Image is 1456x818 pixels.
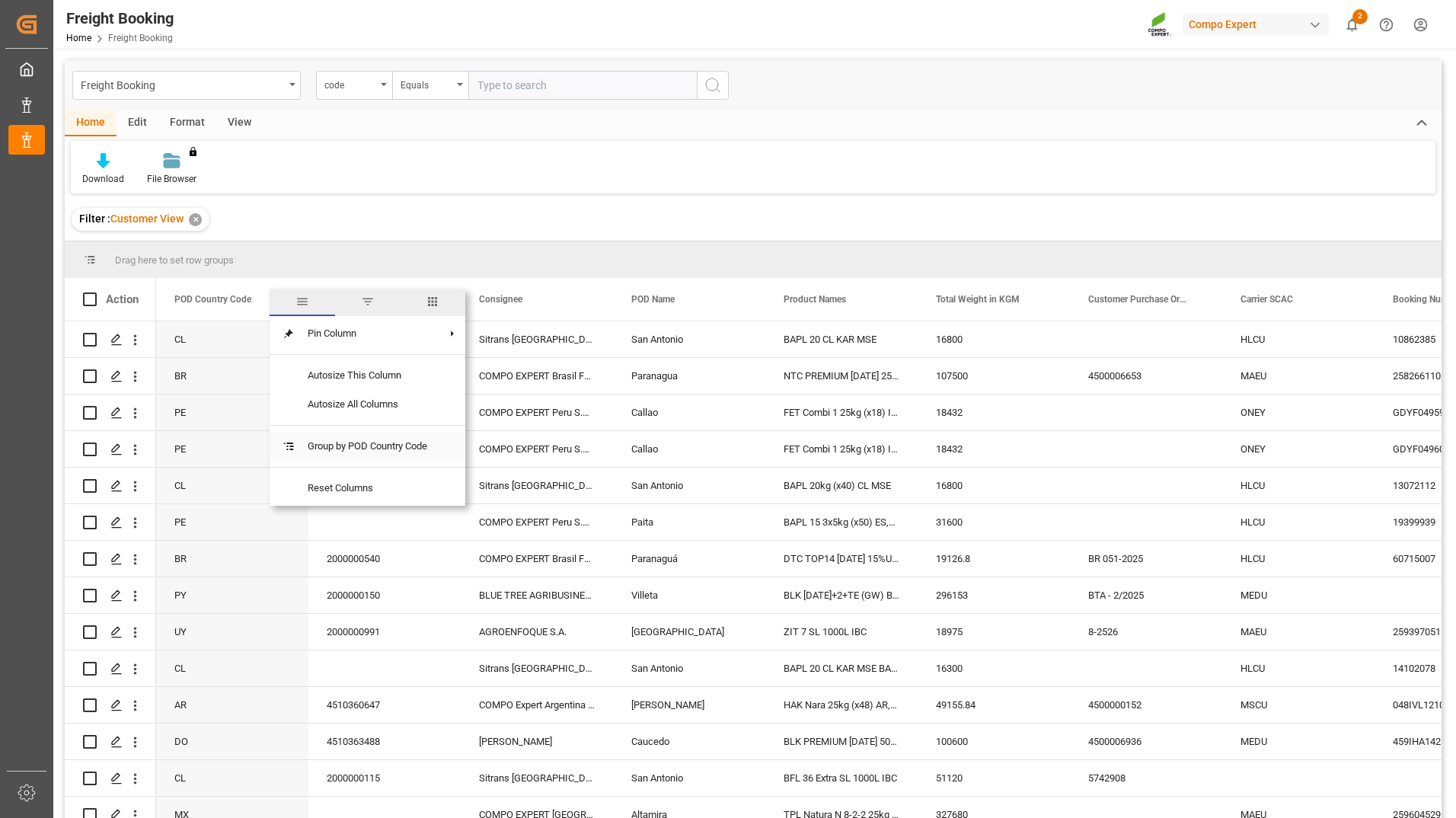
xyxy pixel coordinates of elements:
[461,358,613,394] div: COMPO EXPERT Brasil Fert. Ltda
[918,395,1070,430] div: 18432
[156,431,308,467] div: PE
[613,577,765,613] div: Villeta
[106,292,139,306] div: Action
[1222,468,1375,503] div: HLCU
[468,71,697,100] input: Type to search
[308,614,461,650] div: 2000000991
[65,577,156,614] div: Press SPACE to select this row.
[1222,321,1375,357] div: HLCU
[918,650,1070,686] div: 16300
[308,541,461,577] div: 2000000540
[613,395,765,430] div: Callao
[1088,294,1190,305] span: Customer Purchase Order Numbers
[1070,724,1222,759] div: 4500006936
[765,431,918,467] div: FET Combi 1 25kg (x18) INT
[765,541,918,577] div: DTC TOP14 [DATE] 15%UH 3M 25kg(x42) WW
[461,468,613,503] div: Sitrans [GEOGRAPHIC_DATA]
[308,577,461,613] div: 2000000150
[765,724,918,759] div: BLK PREMIUM [DATE] 50kg (x25) INT
[316,71,392,100] button: open menu
[461,431,613,467] div: COMPO EXPERT Peru S.R.L., CE_PERU
[1335,8,1369,42] button: show 2 new notifications
[1222,395,1375,430] div: ONEY
[324,75,376,92] div: code
[156,724,308,759] div: DO
[156,504,308,540] div: PE
[295,361,439,390] span: Autosize This Column
[65,321,156,358] div: Press SPACE to select this row.
[65,724,156,760] div: Press SPACE to select this row.
[65,760,156,797] div: Press SPACE to select this row.
[65,431,156,468] div: Press SPACE to select this row.
[613,504,765,540] div: Paita
[1070,614,1222,650] div: 8-2526
[1070,760,1222,796] div: 5742908
[697,71,729,100] button: search button
[765,504,918,540] div: BAPL 15 3x5kg (x50) ES,PT,IT
[1222,541,1375,577] div: HLCU
[1222,577,1375,613] div: MEDU
[1148,11,1172,38] img: Screenshot%202023-09-29%20at%2010.02.21.png_1712312052.png
[189,213,202,226] div: ✕
[461,760,613,796] div: Sitrans [GEOGRAPHIC_DATA], CE_CHILE
[765,760,918,796] div: BFL 36 Extra SL 1000L IBC
[613,541,765,577] div: Paranaguá
[66,7,174,30] div: Freight Booking
[1352,9,1368,24] span: 2
[461,504,613,540] div: COMPO EXPERT Peru S.R.L., CE_PERU
[461,687,613,723] div: COMPO Expert Argentina SRL
[918,358,1070,394] div: 107500
[174,294,251,305] span: POD Country Code
[918,687,1070,723] div: 49155.84
[918,504,1070,540] div: 31600
[156,614,308,650] div: UY
[117,110,158,136] div: Edit
[1222,358,1375,394] div: MAEU
[613,321,765,357] div: San Antonio
[156,468,308,503] div: CL
[65,358,156,395] div: Press SPACE to select this row.
[79,212,110,225] span: Filter :
[1240,294,1293,305] span: Carrier SCAC
[156,760,308,796] div: CL
[156,321,308,357] div: CL
[613,468,765,503] div: San Antonio
[392,71,468,100] button: open menu
[765,468,918,503] div: BAPL 20kg (x40) CL MSE
[918,724,1070,759] div: 100600
[401,75,452,92] div: Equals
[613,431,765,467] div: Callao
[156,358,308,394] div: BR
[613,358,765,394] div: Paranagua
[66,33,91,43] a: Home
[765,687,918,723] div: HAK Nara 25kg (x48) AR,GR,RS,TR MSE UN [PERSON_NAME] 18-18-18 25kg (x48) INT MSE
[765,358,918,394] div: NTC PREMIUM [DATE] 25kg (x42) INT MTO
[918,760,1070,796] div: 51120
[1070,577,1222,613] div: BTA - 2/2025
[765,395,918,430] div: FET Combi 1 25kg (x18) INT
[216,110,263,136] div: View
[1183,14,1329,36] div: Compo Expert
[479,294,522,305] span: Consignee
[65,395,156,431] div: Press SPACE to select this row.
[461,577,613,613] div: BLUE TREE AGRIBUSINESS S.A. (BTA)
[918,541,1070,577] div: 19126.8
[156,541,308,577] div: BR
[613,650,765,686] div: San Antonio
[1369,8,1403,42] button: Help Center
[308,724,461,759] div: 4510363488
[936,294,1020,305] span: Total Weight in KGM
[65,468,156,504] div: Press SPACE to select this row.
[918,468,1070,503] div: 16800
[295,474,439,503] span: Reset Columns
[765,321,918,357] div: BAPL 20 CL KAR MSE
[918,431,1070,467] div: 18432
[784,294,846,305] span: Product Names
[918,321,1070,357] div: 16800
[295,432,439,461] span: Group by POD Country Code
[65,541,156,577] div: Press SPACE to select this row.
[613,687,765,723] div: [PERSON_NAME]
[308,687,461,723] div: 4510360647
[295,319,439,348] span: Pin Column
[461,614,613,650] div: AGROENFOQUE S.A.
